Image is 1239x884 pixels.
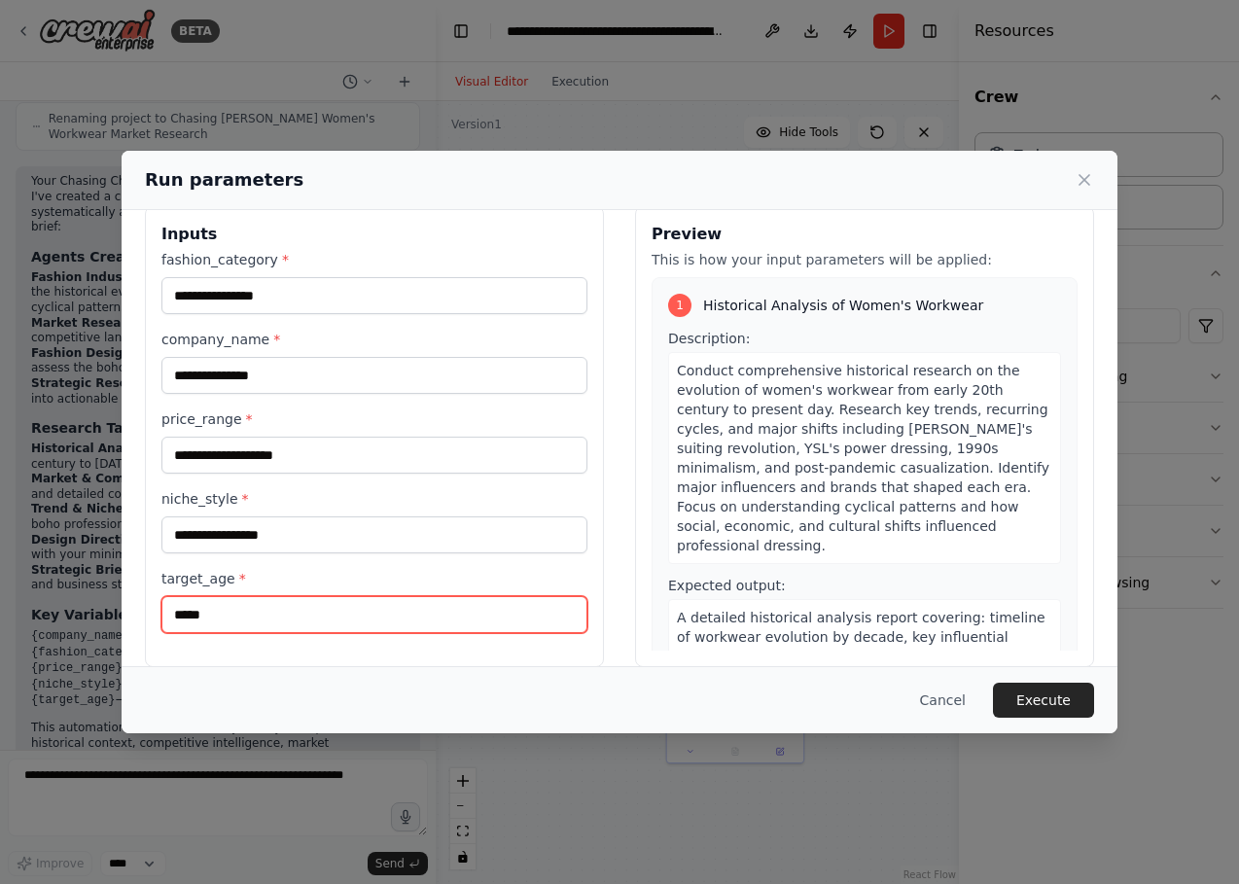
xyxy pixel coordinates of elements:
h2: Run parameters [145,166,303,194]
h3: Preview [652,223,1078,246]
span: A detailed historical analysis report covering: timeline of workwear evolution by decade, key inf... [677,610,1045,723]
h3: Inputs [161,223,587,246]
p: This is how your input parameters will be applied: [652,250,1078,269]
span: Expected output: [668,578,786,593]
label: company_name [161,330,587,349]
label: fashion_category [161,250,587,269]
span: Conduct comprehensive historical research on the evolution of women's workwear from early 20th ce... [677,363,1049,553]
span: Description: [668,331,750,346]
button: Execute [993,683,1094,718]
button: Cancel [904,683,981,718]
span: Historical Analysis of Women's Workwear [703,296,983,315]
label: price_range [161,409,587,429]
label: target_age [161,569,587,588]
label: niche_style [161,489,587,509]
div: 1 [668,294,691,317]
